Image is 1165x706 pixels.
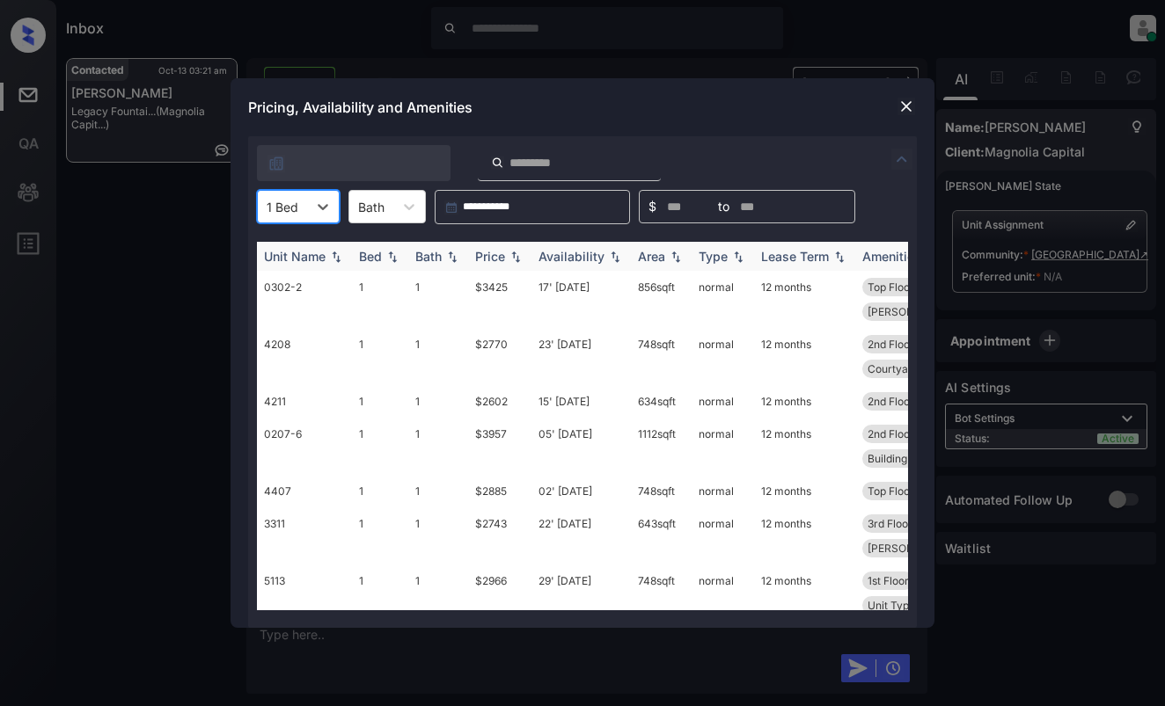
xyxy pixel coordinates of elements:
[384,251,401,263] img: sorting
[631,385,692,418] td: 634 sqft
[631,271,692,328] td: 856 sqft
[468,418,531,475] td: $3957
[891,149,912,170] img: icon-zuma
[507,251,524,263] img: sorting
[408,271,468,328] td: 1
[408,564,468,622] td: 1
[415,249,442,264] div: Bath
[868,574,909,587] span: 1st Floor
[631,328,692,385] td: 748 sqft
[352,328,408,385] td: 1
[531,507,631,564] td: 22' [DATE]
[868,362,945,375] span: Courtyard view
[257,328,352,385] td: 4208
[531,564,631,622] td: 29' [DATE]
[754,475,855,507] td: 12 months
[475,249,505,264] div: Price
[868,338,914,351] span: 2nd Floor
[257,385,352,418] td: 4211
[754,418,855,475] td: 12 months
[754,564,855,622] td: 12 months
[491,155,504,171] img: icon-zuma
[754,507,855,564] td: 12 months
[692,271,754,328] td: normal
[868,484,914,498] span: Top Floor
[468,507,531,564] td: $2743
[531,271,631,328] td: 17' [DATE]
[631,564,692,622] td: 748 sqft
[868,517,912,530] span: 3rd Floor
[468,475,531,507] td: $2885
[631,418,692,475] td: 1112 sqft
[231,78,934,136] div: Pricing, Availability and Amenities
[352,475,408,507] td: 1
[831,251,848,263] img: sorting
[352,507,408,564] td: 1
[631,507,692,564] td: 643 sqft
[408,418,468,475] td: 1
[359,249,382,264] div: Bed
[692,507,754,564] td: normal
[257,418,352,475] td: 0207-6
[531,328,631,385] td: 23' [DATE]
[468,328,531,385] td: $2770
[352,418,408,475] td: 1
[648,197,656,216] span: $
[868,452,954,465] span: Building Premiu...
[352,271,408,328] td: 1
[257,475,352,507] td: 4407
[443,251,461,263] img: sorting
[868,280,914,294] span: Top Floor
[408,507,468,564] td: 1
[327,251,345,263] img: sorting
[692,475,754,507] td: normal
[531,475,631,507] td: 02' [DATE]
[754,328,855,385] td: 12 months
[692,328,754,385] td: normal
[531,385,631,418] td: 15' [DATE]
[761,249,829,264] div: Lease Term
[898,98,915,115] img: close
[862,249,921,264] div: Amenities
[667,251,685,263] img: sorting
[868,395,914,408] span: 2nd Floor
[468,564,531,622] td: $2966
[257,564,352,622] td: 5113
[468,271,531,328] td: $3425
[531,418,631,475] td: 05' [DATE]
[468,385,531,418] td: $2602
[264,249,326,264] div: Unit Name
[729,251,747,263] img: sorting
[692,385,754,418] td: normal
[754,271,855,328] td: 12 months
[352,385,408,418] td: 1
[692,564,754,622] td: normal
[539,249,604,264] div: Availability
[267,155,285,172] img: icon-zuma
[868,427,914,440] span: 2nd Floor
[868,542,1016,555] span: [PERSON_NAME] 2024 Scope
[868,599,934,612] span: Unit Type Adj
[718,197,729,216] span: to
[868,305,1016,318] span: [PERSON_NAME] 2024 Scope
[408,385,468,418] td: 1
[606,251,624,263] img: sorting
[352,564,408,622] td: 1
[257,507,352,564] td: 3311
[408,475,468,507] td: 1
[257,271,352,328] td: 0302-2
[408,328,468,385] td: 1
[699,249,728,264] div: Type
[638,249,665,264] div: Area
[692,418,754,475] td: normal
[631,475,692,507] td: 748 sqft
[754,385,855,418] td: 12 months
